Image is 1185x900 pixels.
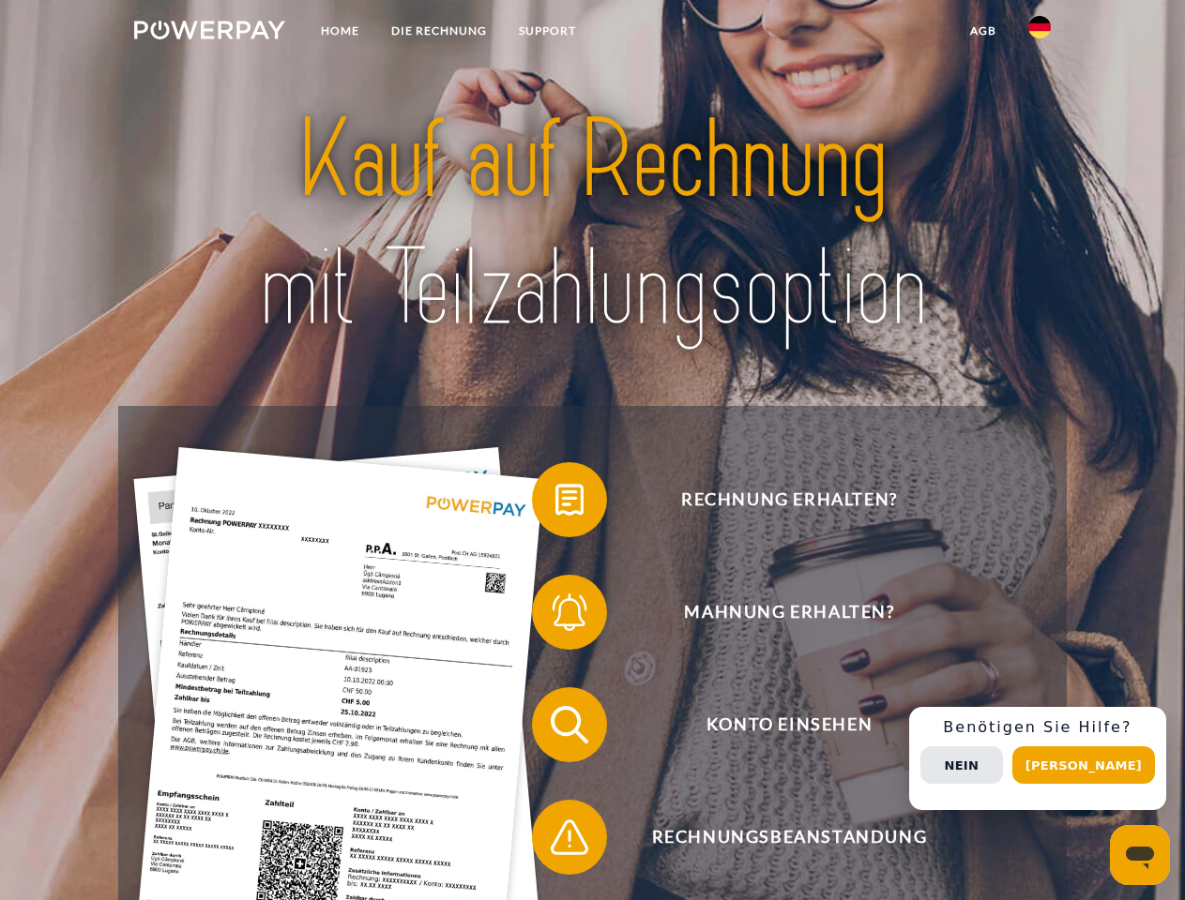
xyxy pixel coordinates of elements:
img: qb_bell.svg [546,589,593,636]
a: Home [305,14,375,48]
a: SUPPORT [503,14,592,48]
button: Nein [920,746,1003,784]
img: logo-powerpay-white.svg [134,21,285,39]
span: Konto einsehen [559,687,1019,762]
span: Rechnung erhalten? [559,462,1019,537]
h3: Benötigen Sie Hilfe? [920,718,1155,737]
img: qb_bill.svg [546,476,593,523]
div: Schnellhilfe [909,707,1166,810]
img: title-powerpay_de.svg [179,90,1006,359]
button: Konto einsehen [532,687,1020,762]
img: qb_warning.svg [546,814,593,861]
button: Mahnung erhalten? [532,575,1020,650]
button: Rechnungsbeanstandung [532,800,1020,875]
span: Rechnungsbeanstandung [559,800,1019,875]
a: agb [954,14,1012,48]
button: Rechnung erhalten? [532,462,1020,537]
img: de [1028,16,1051,38]
button: [PERSON_NAME] [1012,746,1155,784]
a: DIE RECHNUNG [375,14,503,48]
img: qb_search.svg [546,701,593,748]
span: Mahnung erhalten? [559,575,1019,650]
iframe: Schaltfläche zum Öffnen des Messaging-Fensters [1110,825,1170,885]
